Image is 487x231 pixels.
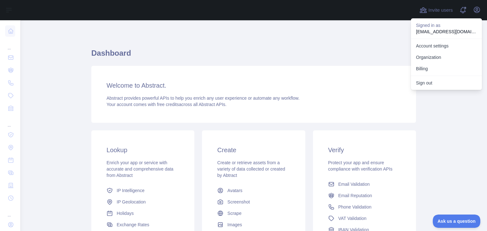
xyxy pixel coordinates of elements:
[338,192,372,199] span: Email Reputation
[326,190,403,201] a: Email Reputation
[215,196,292,208] a: Screenshot
[5,205,15,218] div: ...
[338,181,370,187] span: Email Validation
[104,208,182,219] a: Holidays
[215,185,292,196] a: Avatars
[107,160,173,178] span: Enrich your app or service with accurate and comprehensive data from Abstract
[338,215,367,222] span: VAT Validation
[107,81,401,90] h3: Welcome to Abstract.
[104,219,182,230] a: Exchange Rates
[416,22,477,28] p: Signed in as
[428,7,453,14] span: Invite users
[227,187,242,194] span: Avatars
[411,52,482,63] a: Organization
[91,48,416,63] h1: Dashboard
[215,208,292,219] a: Scrape
[227,222,242,228] span: Images
[5,115,15,128] div: ...
[107,102,226,107] span: Your account comes with across all Abstract APIs.
[411,63,482,74] button: Billing
[5,38,15,51] div: ...
[338,204,372,210] span: Phone Validation
[418,5,454,15] button: Invite users
[217,146,290,154] h3: Create
[104,185,182,196] a: IP Intelligence
[411,77,482,89] button: Sign out
[107,146,179,154] h3: Lookup
[104,196,182,208] a: IP Geolocation
[411,40,482,52] a: Account settings
[227,199,250,205] span: Screenshot
[215,219,292,230] a: Images
[328,160,393,172] span: Protect your app and ensure compliance with verification APIs
[326,213,403,224] a: VAT Validation
[117,199,146,205] span: IP Geolocation
[157,102,179,107] span: free credits
[117,210,134,216] span: Holidays
[326,201,403,213] a: Phone Validation
[326,178,403,190] a: Email Validation
[107,96,300,101] span: Abstract provides powerful APIs to help you enrich any user experience or automate any workflow.
[416,28,477,35] p: [EMAIL_ADDRESS][DOMAIN_NAME]
[117,187,145,194] span: IP Intelligence
[433,215,481,228] iframe: Toggle Customer Support
[217,160,285,178] span: Create or retrieve assets from a variety of data collected or created by Abtract
[117,222,149,228] span: Exchange Rates
[227,210,241,216] span: Scrape
[328,146,401,154] h3: Verify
